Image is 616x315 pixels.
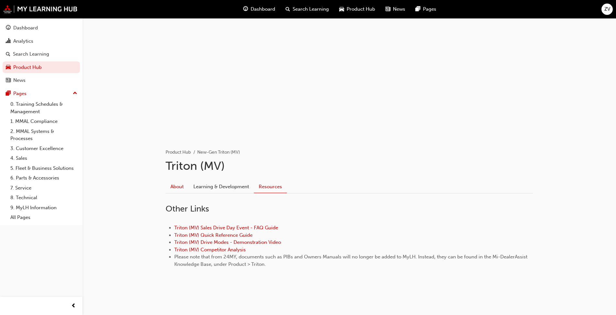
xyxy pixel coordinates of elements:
[6,65,11,71] span: car-icon
[197,149,240,156] li: New-Gen Triton (MV)
[189,180,254,193] a: Learning & Development
[174,239,281,245] a: Triton (MV) Drive Modes - Demonstration Video
[174,254,527,267] span: Please note that from 24MY, documents such as PIBs and Owners Manuals will no longer be added to ...
[8,183,80,193] a: 7. Service
[286,5,290,13] span: search-icon
[6,51,10,57] span: search-icon
[293,5,329,13] span: Search Learning
[3,74,80,86] a: News
[13,77,26,84] div: News
[6,78,11,83] span: news-icon
[6,91,11,97] span: pages-icon
[71,302,76,310] span: prev-icon
[3,35,80,47] a: Analytics
[174,247,246,253] a: Triton (MV) Competitor Analysis
[3,5,78,13] img: mmal
[8,203,80,213] a: 9. MyLH Information
[254,180,287,193] a: Resources
[8,193,80,203] a: 8. Technical
[174,232,253,238] a: Triton (MV) Quick Reference Guide
[601,4,613,15] button: ZV
[8,99,80,116] a: 0. Training Schedules & Management
[280,3,334,16] a: search-iconSearch Learning
[73,89,77,98] span: up-icon
[3,22,80,34] a: Dashboard
[3,88,80,100] button: Pages
[3,48,80,60] a: Search Learning
[8,126,80,144] a: 2. MMAL Systems & Processes
[251,5,275,13] span: Dashboard
[3,21,80,88] button: DashboardAnalyticsSearch LearningProduct HubNews
[604,5,610,13] span: ZV
[6,38,11,44] span: chart-icon
[8,212,80,223] a: All Pages
[166,204,533,214] h2: Other Links
[13,50,49,58] div: Search Learning
[13,90,27,97] div: Pages
[166,149,191,155] a: Product Hub
[8,144,80,154] a: 3. Customer Excellence
[380,3,410,16] a: news-iconNews
[6,25,11,31] span: guage-icon
[8,116,80,126] a: 1. MMAL Compliance
[339,5,344,13] span: car-icon
[174,225,278,231] a: Triton (MV) Sales Drive Day Event - FAQ Guide
[3,61,80,73] a: Product Hub
[347,5,375,13] span: Product Hub
[410,3,441,16] a: pages-iconPages
[13,24,38,32] div: Dashboard
[243,5,248,13] span: guage-icon
[8,163,80,173] a: 5. Fleet & Business Solutions
[8,153,80,163] a: 4. Sales
[334,3,380,16] a: car-iconProduct Hub
[166,159,533,173] h1: Triton (MV)
[423,5,436,13] span: Pages
[166,180,189,193] a: About
[393,5,405,13] span: News
[416,5,420,13] span: pages-icon
[8,173,80,183] a: 6. Parts & Accessories
[238,3,280,16] a: guage-iconDashboard
[13,38,33,45] div: Analytics
[385,5,390,13] span: news-icon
